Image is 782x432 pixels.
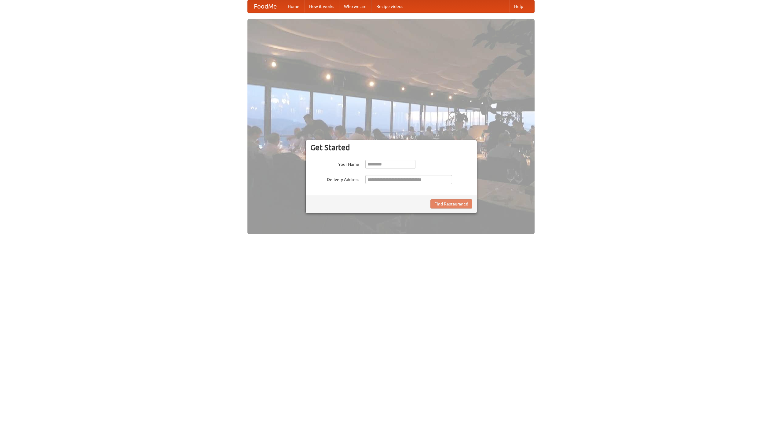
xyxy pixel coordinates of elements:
h3: Get Started [310,143,472,152]
label: Delivery Address [310,175,359,183]
a: Recipe videos [371,0,408,13]
a: Home [283,0,304,13]
button: Find Restaurants! [430,199,472,209]
a: Help [509,0,528,13]
a: FoodMe [248,0,283,13]
a: How it works [304,0,339,13]
label: Your Name [310,160,359,167]
a: Who we are [339,0,371,13]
